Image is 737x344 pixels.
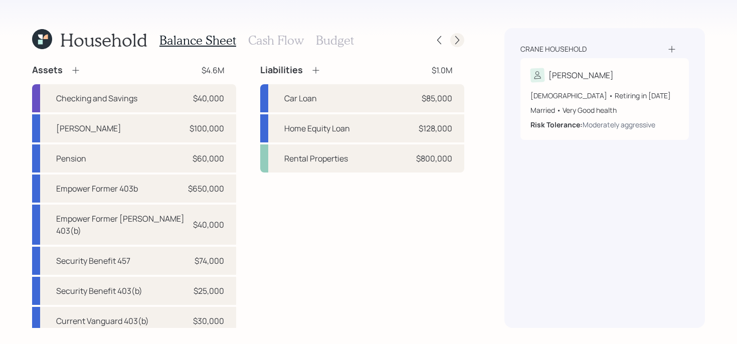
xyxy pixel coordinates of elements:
[260,65,303,76] h4: Liabilities
[56,152,86,164] div: Pension
[193,152,224,164] div: $60,000
[583,119,655,130] div: Moderately aggressive
[422,92,452,104] div: $85,000
[520,44,587,54] div: Crane household
[530,120,583,129] b: Risk Tolerance:
[419,122,452,134] div: $128,000
[56,315,149,327] div: Current Vanguard 403(b)
[60,29,147,51] h1: Household
[202,64,224,76] div: $4.6M
[416,152,452,164] div: $800,000
[193,219,224,231] div: $40,000
[190,122,224,134] div: $100,000
[284,122,350,134] div: Home Equity Loan
[32,65,63,76] h4: Assets
[195,255,224,267] div: $74,000
[316,33,354,48] h3: Budget
[248,33,304,48] h3: Cash Flow
[56,285,142,297] div: Security Benefit 403(b)
[548,69,614,81] div: [PERSON_NAME]
[159,33,236,48] h3: Balance Sheet
[530,90,679,101] div: [DEMOGRAPHIC_DATA] • Retiring in [DATE]
[194,285,224,297] div: $25,000
[188,183,224,195] div: $650,000
[284,152,348,164] div: Rental Properties
[56,122,121,134] div: [PERSON_NAME]
[193,92,224,104] div: $40,000
[284,92,317,104] div: Car Loan
[193,315,224,327] div: $30,000
[56,213,186,237] div: Empower Former [PERSON_NAME] 403(b)
[56,255,130,267] div: Security Benefit 457
[56,92,137,104] div: Checking and Savings
[56,183,138,195] div: Empower Former 403b
[432,64,452,76] div: $1.0M
[530,105,679,115] div: Married • Very Good health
